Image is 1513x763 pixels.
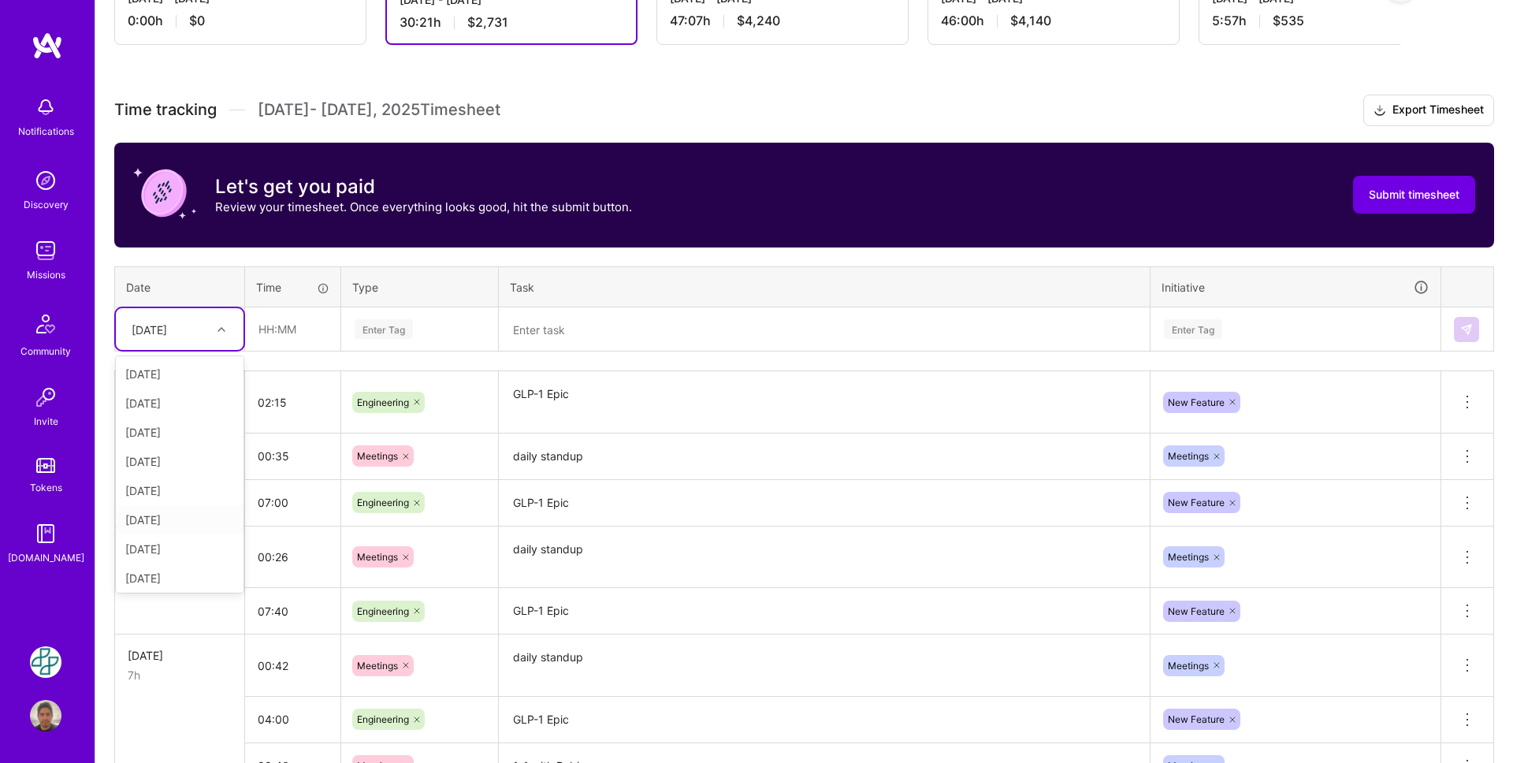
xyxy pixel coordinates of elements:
span: $2,731 [467,14,508,31]
span: Meetings [357,450,398,462]
input: HH:MM [245,698,340,740]
button: Export Timesheet [1363,95,1494,126]
span: $4,140 [1010,13,1051,29]
span: Meetings [357,551,398,563]
span: New Feature [1168,713,1225,725]
img: coin [133,162,196,225]
input: HH:MM [245,435,340,477]
div: Invite [34,413,58,430]
button: Submit timesheet [1353,176,1475,214]
div: 46:00 h [941,13,1166,29]
span: Meetings [1168,551,1209,563]
p: Review your timesheet. Once everything looks good, hit the submit button. [215,199,632,215]
textarea: GLP-1 Epic [500,590,1148,633]
input: HH:MM [245,381,340,423]
span: Engineering [357,396,409,408]
span: Meetings [357,660,398,672]
input: HH:MM [245,590,340,632]
div: [DATE] [132,321,167,337]
input: HH:MM [245,482,340,523]
div: 30:21 h [400,14,623,31]
img: tokens [36,458,55,473]
div: Enter Tag [1164,317,1222,341]
span: New Feature [1168,497,1225,508]
span: Meetings [1168,450,1209,462]
textarea: daily standup [500,636,1148,695]
h3: Let's get you paid [215,175,632,199]
span: Engineering [357,497,409,508]
div: [DATE] [116,418,243,447]
img: logo [32,32,63,60]
img: Counter Health: Team for Counter Health [30,646,61,678]
th: Date [115,266,245,307]
textarea: daily standup [500,435,1148,478]
textarea: GLP-1 Epic [500,482,1148,525]
div: 7h [128,667,232,683]
div: [DOMAIN_NAME] [8,549,84,566]
div: [DATE] [116,505,243,534]
img: guide book [30,518,61,549]
span: Submit timesheet [1369,187,1459,203]
span: Engineering [357,713,409,725]
div: [DATE] [116,389,243,418]
span: New Feature [1168,396,1225,408]
i: icon Download [1374,102,1386,119]
div: Missions [27,266,65,283]
div: Enter Tag [355,317,413,341]
div: Tokens [30,479,62,496]
textarea: GLP-1 Epic [500,373,1148,432]
span: Meetings [1168,660,1209,672]
div: Notifications [18,123,74,140]
div: Time [256,279,329,296]
img: Invite [30,381,61,413]
div: 5:57 h [1212,13,1437,29]
input: HH:MM [245,645,340,687]
div: 0:00 h [128,13,353,29]
textarea: daily standup [500,528,1148,587]
img: teamwork [30,235,61,266]
input: HH:MM [246,308,340,350]
div: Discovery [24,196,69,213]
img: Community [27,305,65,343]
textarea: GLP-1 Epic [500,698,1148,742]
span: New Feature [1168,605,1225,617]
span: $535 [1273,13,1304,29]
div: [DATE] [116,476,243,505]
div: 47:07 h [670,13,895,29]
span: Time tracking [114,100,217,120]
span: Engineering [357,605,409,617]
a: Counter Health: Team for Counter Health [26,646,65,678]
input: HH:MM [245,536,340,578]
div: [DATE] [116,359,243,389]
img: User Avatar [30,700,61,731]
th: Type [341,266,499,307]
th: Task [499,266,1151,307]
span: $4,240 [737,13,780,29]
div: Community [20,343,71,359]
div: Initiative [1162,278,1429,296]
div: [DATE] [116,564,243,593]
a: User Avatar [26,700,65,731]
i: icon Chevron [217,326,225,333]
span: $0 [189,13,205,29]
div: [DATE] [128,647,232,664]
img: bell [30,91,61,123]
img: Submit [1460,323,1473,336]
span: [DATE] - [DATE] , 2025 Timesheet [258,100,500,120]
div: [DATE] [116,447,243,476]
img: discovery [30,165,61,196]
div: [DATE] [116,534,243,564]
